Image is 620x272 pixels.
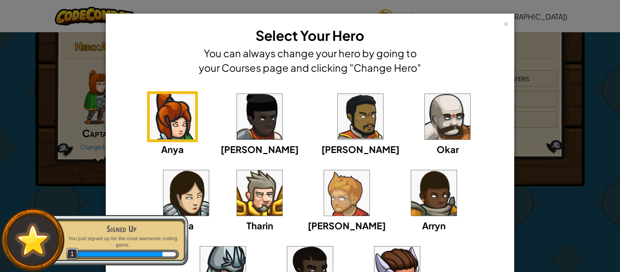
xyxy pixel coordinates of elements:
div: Signed Up [64,223,179,235]
img: portrait.png [163,170,209,216]
span: Okar [437,143,459,155]
img: portrait.png [411,170,457,216]
span: [PERSON_NAME] [308,220,386,231]
img: portrait.png [425,94,470,139]
img: portrait.png [338,94,383,139]
span: 1 [66,248,79,260]
h4: You can always change your hero by going to your Courses page and clicking "Change Hero" [197,46,423,75]
img: default.png [12,220,54,260]
span: Tharin [246,220,273,231]
img: portrait.png [237,94,282,139]
img: portrait.png [150,94,195,139]
div: × [503,18,509,27]
p: You just signed up for the most awesome coding game. [64,235,179,248]
span: Anya [161,143,184,155]
img: portrait.png [324,170,369,216]
span: [PERSON_NAME] [221,143,299,155]
img: portrait.png [237,170,282,216]
span: Arryn [422,220,446,231]
span: [PERSON_NAME] [321,143,399,155]
h3: Select Your Hero [197,25,423,46]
